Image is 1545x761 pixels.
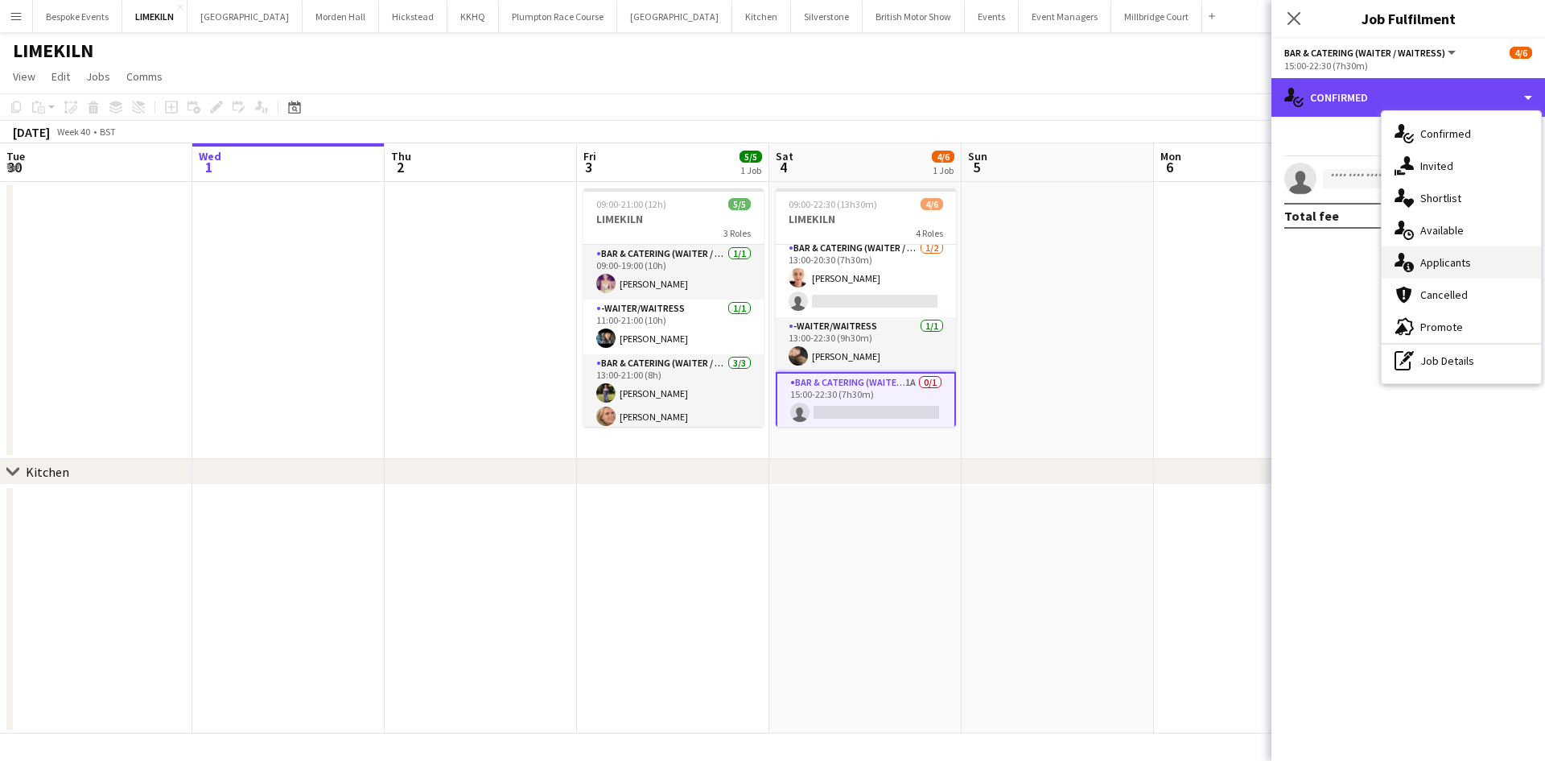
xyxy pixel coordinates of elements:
[1284,60,1532,72] div: 15:00-22:30 (7h30m)
[1382,345,1541,377] div: Job Details
[1158,158,1181,176] span: 6
[1284,47,1458,59] button: Bar & Catering (Waiter / waitress)
[965,1,1019,32] button: Events
[776,188,956,427] app-job-card: 09:00-22:30 (13h30m)4/6LIMEKILN4 Roles[PERSON_NAME][PERSON_NAME]Bar & Catering (Waiter / waitress...
[791,1,863,32] button: Silverstone
[126,69,163,84] span: Comms
[583,149,596,163] span: Fri
[776,239,956,317] app-card-role: Bar & Catering (Waiter / waitress)1/213:00-20:30 (7h30m)[PERSON_NAME]
[773,158,793,176] span: 4
[916,227,943,239] span: 4 Roles
[1420,126,1471,141] span: Confirmed
[80,66,117,87] a: Jobs
[968,149,987,163] span: Sun
[1510,47,1532,59] span: 4/6
[617,1,732,32] button: [GEOGRAPHIC_DATA]
[581,158,596,176] span: 3
[1420,159,1453,173] span: Invited
[776,149,793,163] span: Sat
[776,372,956,430] app-card-role: Bar & Catering (Waiter / waitress)1A0/115:00-22:30 (7h30m)
[740,164,761,176] div: 1 Job
[732,1,791,32] button: Kitchen
[1271,78,1545,117] div: Confirmed
[379,1,447,32] button: Hickstead
[120,66,169,87] a: Comms
[776,317,956,372] app-card-role: -Waiter/Waitress1/113:00-22:30 (9h30m)[PERSON_NAME]
[53,126,93,138] span: Week 40
[921,198,943,210] span: 4/6
[1284,47,1445,59] span: Bar & Catering (Waiter / waitress)
[303,1,379,32] button: Morden Hall
[86,69,110,84] span: Jobs
[13,69,35,84] span: View
[966,158,987,176] span: 5
[447,1,499,32] button: KKHQ
[1420,287,1468,302] span: Cancelled
[1420,255,1471,270] span: Applicants
[1271,8,1545,29] h3: Job Fulfilment
[583,188,764,427] app-job-card: 09:00-21:00 (12h)5/5LIMEKILN3 RolesBar & Catering (Waiter / waitress)1/109:00-19:00 (10h)[PERSON_...
[6,66,42,87] a: View
[1284,208,1339,224] div: Total fee
[26,464,69,480] div: Kitchen
[933,164,954,176] div: 1 Job
[1420,223,1464,238] span: Available
[583,245,764,300] app-card-role: Bar & Catering (Waiter / waitress)1/109:00-19:00 (10h)[PERSON_NAME]
[583,300,764,354] app-card-role: -Waiter/Waitress1/111:00-21:00 (10h)[PERSON_NAME]
[33,1,122,32] button: Bespoke Events
[740,151,762,163] span: 5/5
[776,212,956,226] h3: LIMEKILN
[583,212,764,226] h3: LIMEKILN
[122,1,187,32] button: LIMEKILN
[13,39,93,63] h1: LIMEKILN
[583,354,764,456] app-card-role: Bar & Catering (Waiter / waitress)3/313:00-21:00 (8h)[PERSON_NAME][PERSON_NAME]
[6,149,25,163] span: Tue
[45,66,76,87] a: Edit
[391,149,411,163] span: Thu
[51,69,70,84] span: Edit
[199,149,221,163] span: Wed
[596,198,666,210] span: 09:00-21:00 (12h)
[1111,1,1202,32] button: Millbridge Court
[1019,1,1111,32] button: Event Managers
[863,1,965,32] button: British Motor Show
[13,124,50,140] div: [DATE]
[499,1,617,32] button: Plumpton Race Course
[100,126,116,138] div: BST
[187,1,303,32] button: [GEOGRAPHIC_DATA]
[1420,320,1463,334] span: Promote
[1420,191,1461,205] span: Shortlist
[723,227,751,239] span: 3 Roles
[196,158,221,176] span: 1
[4,158,25,176] span: 30
[789,198,877,210] span: 09:00-22:30 (13h30m)
[932,151,954,163] span: 4/6
[389,158,411,176] span: 2
[1160,149,1181,163] span: Mon
[728,198,751,210] span: 5/5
